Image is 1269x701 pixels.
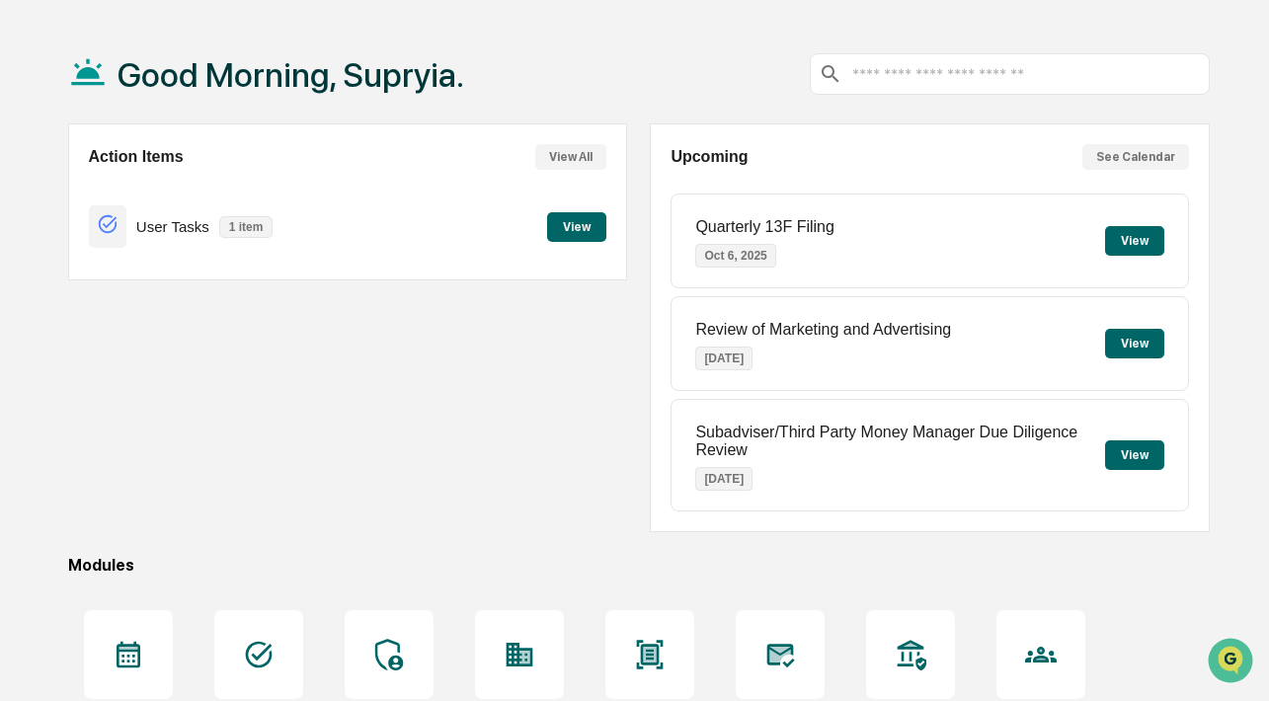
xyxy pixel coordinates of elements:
p: Oct 6, 2025 [695,244,775,268]
button: Start new chat [336,157,359,181]
div: 🔎 [20,288,36,304]
h2: Upcoming [671,148,748,166]
button: View [547,212,606,242]
button: View [1105,440,1164,470]
button: View All [535,144,606,170]
p: Review of Marketing and Advertising [695,321,951,339]
p: Subadviser/Third Party Money Manager Due Diligence Review [695,424,1105,459]
span: Attestations [163,249,245,269]
p: 1 item [219,216,274,238]
span: Preclearance [40,249,127,269]
div: Modules [68,556,1211,575]
a: 🖐️Preclearance [12,241,135,276]
button: View [1105,226,1164,256]
div: 🗄️ [143,251,159,267]
span: Pylon [197,335,239,350]
a: 🔎Data Lookup [12,278,132,314]
div: We're available if you need us! [67,171,250,187]
a: Powered byPylon [139,334,239,350]
span: Data Lookup [40,286,124,306]
h2: Action Items [89,148,184,166]
h1: Good Morning, Supryia. [118,55,464,95]
div: Start new chat [67,151,324,171]
button: View [1105,329,1164,358]
p: How can we help? [20,41,359,73]
p: User Tasks [136,218,209,235]
a: View [547,216,606,235]
button: See Calendar [1082,144,1189,170]
p: [DATE] [695,347,753,370]
p: Quarterly 13F Filing [695,218,834,236]
img: 1746055101610-c473b297-6a78-478c-a979-82029cc54cd1 [20,151,55,187]
p: [DATE] [695,467,753,491]
iframe: Open customer support [1206,636,1259,689]
a: 🗄️Attestations [135,241,253,276]
div: 🖐️ [20,251,36,267]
